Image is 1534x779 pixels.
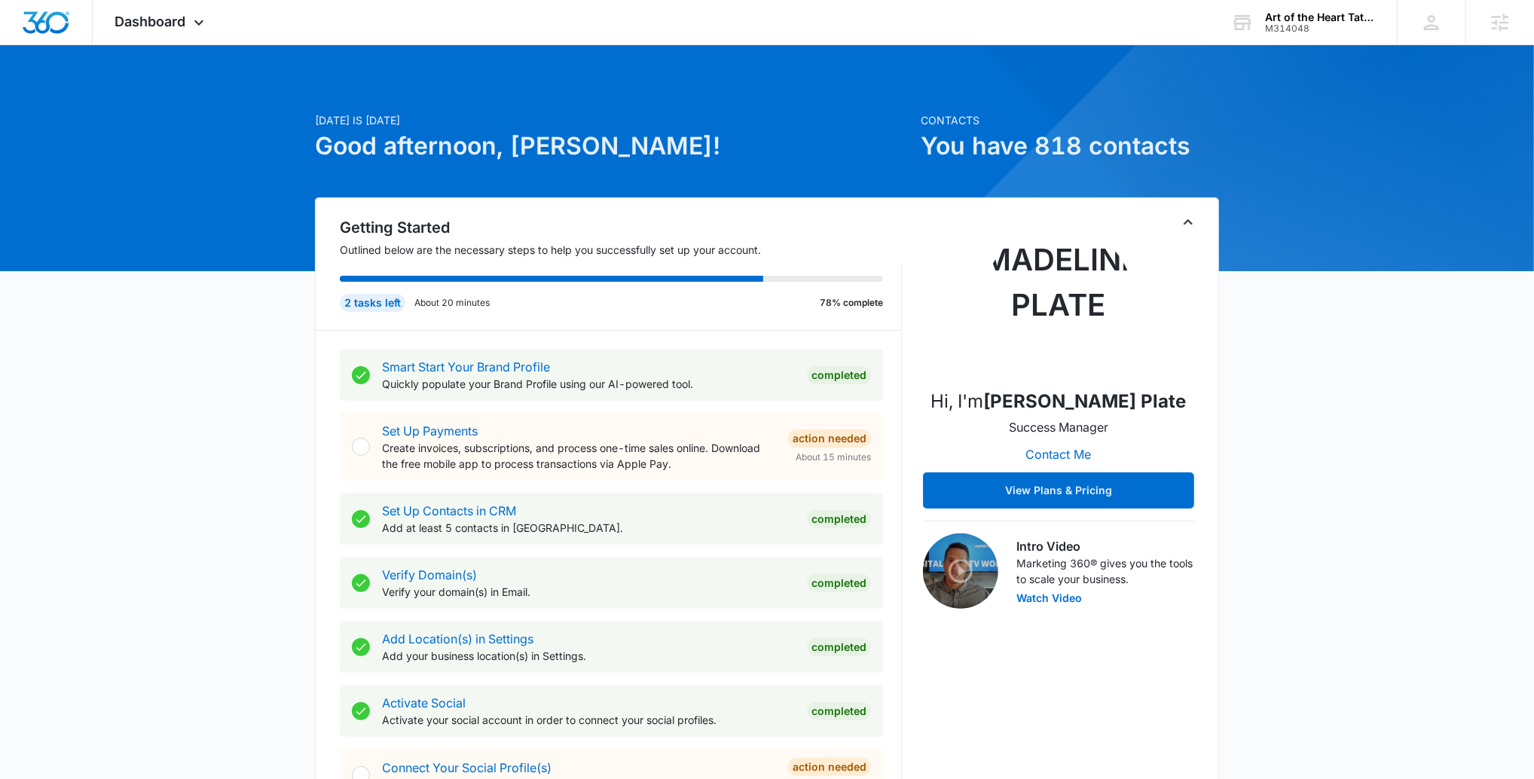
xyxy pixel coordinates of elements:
[1265,11,1375,23] div: account name
[382,584,795,600] p: Verify your domain(s) in Email.
[923,533,998,609] img: Intro Video
[340,242,902,258] p: Outlined below are the necessary steps to help you successfully set up your account.
[921,128,1219,164] h1: You have 818 contacts
[382,440,776,472] p: Create invoices, subscriptions, and process one-time sales online. Download the free mobile app t...
[984,390,1187,412] strong: [PERSON_NAME] Plate
[382,631,533,646] a: Add Location(s) in Settings
[382,567,477,582] a: Verify Domain(s)
[382,359,550,374] a: Smart Start Your Brand Profile
[796,451,871,464] span: About 15 minutes
[382,376,795,392] p: Quickly populate your Brand Profile using our AI-powered tool.
[923,472,1194,509] button: View Plans & Pricing
[788,429,871,448] div: Action Needed
[983,225,1134,376] img: Madeline Plate
[382,520,795,536] p: Add at least 5 contacts in [GEOGRAPHIC_DATA].
[788,758,871,776] div: Action Needed
[115,14,186,29] span: Dashboard
[807,638,871,656] div: Completed
[807,510,871,528] div: Completed
[1009,418,1108,436] p: Success Manager
[820,296,883,310] p: 78% complete
[1265,23,1375,34] div: account id
[382,503,516,518] a: Set Up Contacts in CRM
[382,423,478,438] a: Set Up Payments
[382,695,466,710] a: Activate Social
[921,112,1219,128] p: Contacts
[1179,213,1197,231] button: Toggle Collapse
[315,112,912,128] p: [DATE] is [DATE]
[807,702,871,720] div: Completed
[382,760,552,775] a: Connect Your Social Profile(s)
[1016,537,1194,555] h3: Intro Video
[414,296,490,310] p: About 20 minutes
[807,366,871,384] div: Completed
[315,128,912,164] h1: Good afternoon, [PERSON_NAME]!
[340,216,902,239] h2: Getting Started
[1016,555,1194,587] p: Marketing 360® gives you the tools to scale your business.
[807,574,871,592] div: Completed
[382,712,795,728] p: Activate your social account in order to connect your social profiles.
[1016,593,1082,603] button: Watch Video
[382,648,795,664] p: Add your business location(s) in Settings.
[340,294,405,312] div: 2 tasks left
[931,388,1187,415] p: Hi, I'm
[1011,436,1107,472] button: Contact Me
